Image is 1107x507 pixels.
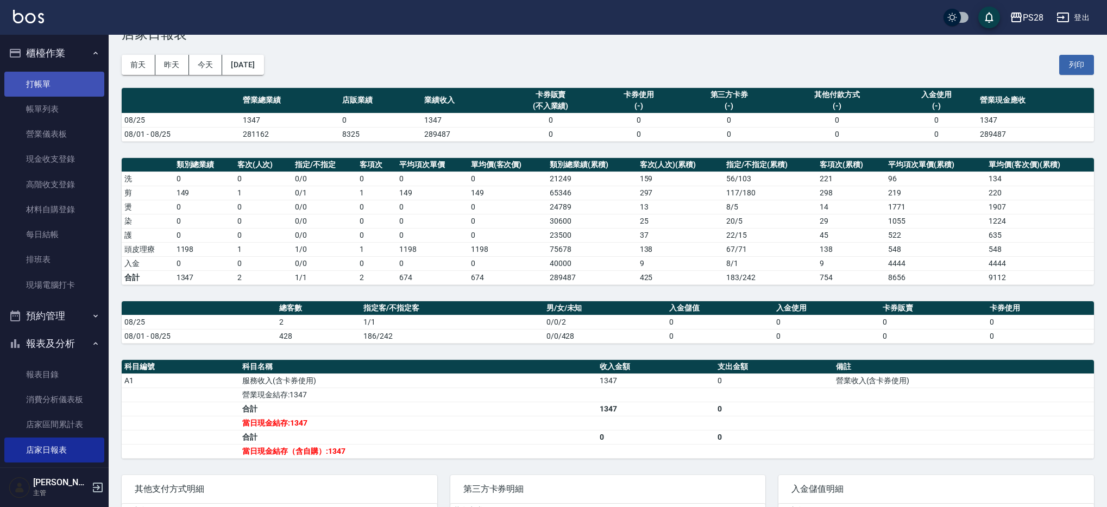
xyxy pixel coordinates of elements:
td: 25 [637,214,724,228]
td: 8656 [885,270,986,284]
td: 4444 [885,256,986,270]
td: 合計 [240,430,597,444]
td: 1347 [597,402,715,416]
td: 56 / 103 [724,172,817,186]
div: (-) [682,100,776,112]
button: 登出 [1052,8,1094,28]
button: 昨天 [155,55,189,75]
td: 1 [235,186,292,200]
td: 0 [468,228,548,242]
td: 1347 [174,270,235,284]
th: 卡券使用 [987,301,1094,315]
button: 前天 [122,55,155,75]
td: 0 [235,214,292,228]
td: 522 [885,228,986,242]
td: 0 [773,315,880,329]
td: 營業現金結存:1347 [240,388,597,402]
td: 0 [666,315,773,329]
td: 186/242 [361,329,544,343]
td: 29 [817,214,885,228]
div: 其他付款方式 [782,89,893,100]
td: 1 [357,242,397,256]
td: 0 [468,200,548,214]
td: 0 [339,113,422,127]
td: 298 [817,186,885,200]
td: 1/1 [361,315,544,329]
td: 剪 [122,186,174,200]
td: 0/0/2 [544,315,666,329]
td: 0 [357,172,397,186]
th: 指定客/不指定客 [361,301,544,315]
td: 37 [637,228,724,242]
td: 548 [986,242,1094,256]
td: 08/25 [122,315,276,329]
th: 卡券販賣 [880,301,987,315]
td: 0 [597,127,680,141]
td: A1 [122,373,240,388]
button: save [978,7,1000,28]
td: 67 / 71 [724,242,817,256]
th: 客項次(累積) [817,158,885,172]
td: 0 [597,113,680,127]
td: 149 [397,186,468,200]
table: a dense table [122,88,1094,142]
td: 40000 [547,256,637,270]
td: 護 [122,228,174,242]
td: 當日現金結存（含自購）:1347 [240,444,597,458]
a: 報表目錄 [4,362,104,387]
th: 科目編號 [122,360,240,374]
td: 合計 [122,270,174,284]
td: 0 [895,127,977,141]
td: 9112 [986,270,1094,284]
td: 0 [468,214,548,228]
td: 0 [397,256,468,270]
td: 183/242 [724,270,817,284]
td: 0 / 1 [292,186,357,200]
td: 0 [597,430,715,444]
td: 合計 [240,402,597,416]
td: 289487 [422,127,504,141]
th: 營業總業績 [240,88,339,113]
table: a dense table [122,158,1094,285]
td: 0 [680,113,779,127]
td: 20 / 5 [724,214,817,228]
td: 0 [357,200,397,214]
td: 0 [468,256,548,270]
th: 收入金額 [597,360,715,374]
td: 0 [174,228,235,242]
td: 1347 [977,113,1094,127]
a: 帳單列表 [4,97,104,122]
td: 149 [174,186,235,200]
td: 0 [235,228,292,242]
div: (不入業績) [506,100,595,112]
td: 297 [637,186,724,200]
td: 23500 [547,228,637,242]
td: 14 [817,200,885,214]
td: 營業收入(含卡券使用) [833,373,1094,388]
a: 每日結帳 [4,222,104,247]
td: 頭皮理療 [122,242,174,256]
th: 指定/不指定(累積) [724,158,817,172]
td: 0 / 0 [292,256,357,270]
td: 0 / 0 [292,200,357,214]
td: 0 [357,228,397,242]
td: 0 [174,214,235,228]
td: 服務收入(含卡券使用) [240,373,597,388]
div: (-) [782,100,893,112]
td: 0 [174,256,235,270]
div: 第三方卡券 [682,89,776,100]
td: 65346 [547,186,637,200]
a: 材料自購登錄 [4,197,104,222]
th: 店販業績 [339,88,422,113]
div: PS28 [1023,11,1043,24]
th: 平均項次單價(累積) [885,158,986,172]
td: 289487 [977,127,1094,141]
td: 0 [397,172,468,186]
a: 打帳單 [4,72,104,97]
td: 9 [637,256,724,270]
td: 0 [397,200,468,214]
td: 159 [637,172,724,186]
th: 備註 [833,360,1094,374]
td: 2 [276,315,361,329]
td: 425 [637,270,724,284]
